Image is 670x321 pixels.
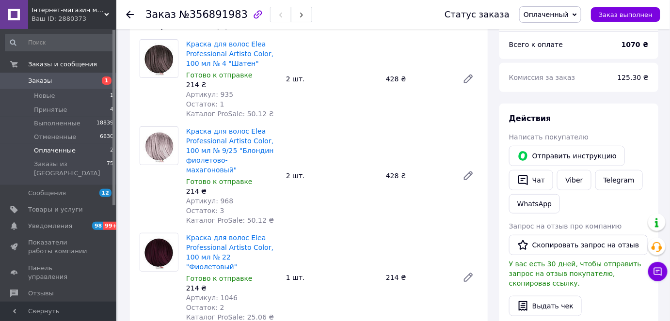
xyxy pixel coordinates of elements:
[186,110,274,118] span: Каталог ProSale: 50.12 ₴
[186,71,253,79] span: Готово к отправке
[186,234,273,271] a: Краска для волос Elea Professional Artisto Color, 100 мл № 22 "Фиолетовый"
[110,92,113,100] span: 1
[459,69,478,89] a: Редактировать
[107,160,113,177] span: 75
[96,119,113,128] span: 18839
[186,207,224,214] span: Остаток: 3
[509,74,575,81] span: Комиссия за заказ
[509,41,563,48] span: Всего к оплате
[102,76,112,85] span: 1
[186,283,278,293] div: 214 ₴
[34,146,76,155] span: Оплаченные
[282,169,382,183] div: 2 шт.
[28,189,66,198] span: Сообщения
[186,197,233,205] span: Артикул: 968
[28,60,97,69] span: Заказы и сообщения
[509,296,582,316] button: Выдать чек
[186,313,274,321] span: Каталог ProSale: 25.06 ₴
[186,80,278,90] div: 214 ₴
[186,178,253,185] span: Готово к отправке
[509,194,560,214] a: WhatsApp
[382,169,455,183] div: 428 ₴
[32,15,116,23] div: Ваш ID: 2880373
[100,133,113,141] span: 6630
[28,205,83,214] span: Товары и услуги
[103,222,119,230] span: 99+
[34,133,76,141] span: Отмененные
[186,40,273,67] a: Краска для волос Elea Professional Artisto Color, 100 мл № 4 "Шатен"
[186,216,274,224] span: Каталог ProSale: 50.12 ₴
[595,170,643,190] a: Telegram
[28,264,90,281] span: Панель управления
[591,7,660,22] button: Заказ выполнен
[282,72,382,86] div: 2 шт.
[445,10,510,19] div: Статус заказа
[186,294,238,302] span: Артикул: 1046
[34,119,80,128] span: Выполненные
[126,10,134,19] div: Вернуться назад
[509,222,622,230] span: Запрос на отзыв про компанию
[282,271,382,284] div: 1 шт.
[140,233,178,271] img: Краска для волос Elea Professional Artisto Color, 100 мл № 22 "Фиолетовый"
[459,166,478,185] a: Редактировать
[618,74,649,81] span: 125.30 ₴
[599,11,653,18] span: Заказ выполнен
[382,72,455,86] div: 428 ₴
[5,34,114,51] input: Поиск
[186,100,224,108] span: Остаток: 1
[110,146,113,155] span: 2
[28,222,72,230] span: Уведомления
[186,304,224,311] span: Остаток: 2
[28,76,52,85] span: Заказы
[145,9,176,20] span: Заказ
[509,260,641,287] span: У вас есть 30 дней, чтобы отправить запрос на отзыв покупателю, скопировав ссылку.
[509,114,551,123] span: Действия
[28,289,54,298] span: Отзывы
[509,133,589,141] span: Написать покупателю
[509,235,648,255] button: Скопировать запрос на отзыв
[509,170,553,190] button: Чат
[648,262,668,281] button: Чат с покупателем
[459,268,478,287] a: Редактировать
[524,11,569,18] span: Оплаченный
[186,127,274,174] a: Краска для волос Elea Professional Artisto Color, 100 мл № 9/25 "Блондин фиолетово-махагоновый"
[622,41,649,48] b: 1070 ₴
[34,106,67,114] span: Принятые
[186,275,253,282] span: Готово к отправке
[186,186,278,196] div: 214 ₴
[557,170,591,190] a: Viber
[34,92,55,100] span: Новые
[34,160,107,177] span: Заказы из [GEOGRAPHIC_DATA]
[28,238,90,256] span: Показатели работы компании
[32,6,104,15] span: Інтернет-магазин матеріалів для нарощування нігтів та вій
[179,9,248,20] span: №356891983
[110,106,113,114] span: 4
[99,189,112,197] span: 12
[140,127,178,165] img: Краска для волос Elea Professional Artisto Color, 100 мл № 9/25 "Блондин фиолетово-махагоновый"
[509,146,625,166] button: Отправить инструкцию
[382,271,455,284] div: 214 ₴
[186,91,233,98] span: Артикул: 935
[140,40,178,77] img: Краска для волос Elea Professional Artisto Color, 100 мл № 4 "Шатен"
[92,222,103,230] span: 98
